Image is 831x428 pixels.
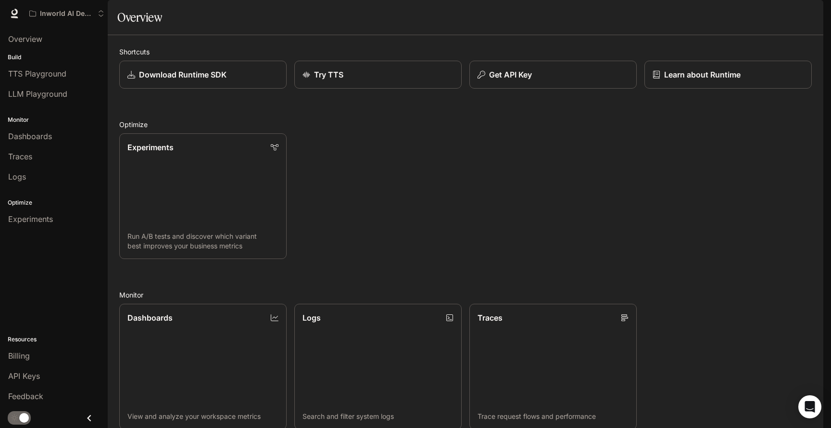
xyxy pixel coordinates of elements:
p: Trace request flows and performance [478,412,629,421]
h2: Shortcuts [119,47,812,57]
a: ExperimentsRun A/B tests and discover which variant best improves your business metrics [119,133,287,259]
button: Open workspace menu [25,4,109,23]
p: Search and filter system logs [302,412,453,421]
button: Get API Key [469,61,637,89]
p: Download Runtime SDK [139,69,227,80]
p: Traces [478,312,503,324]
h2: Optimize [119,119,812,130]
div: Open Intercom Messenger [798,395,821,418]
p: Logs [302,312,321,324]
p: Dashboards [127,312,173,324]
h2: Monitor [119,290,812,300]
a: Download Runtime SDK [119,61,287,89]
p: Experiments [127,142,174,153]
p: Learn about Runtime [664,69,741,80]
p: View and analyze your workspace metrics [127,412,278,421]
a: Try TTS [294,61,462,89]
a: Learn about Runtime [644,61,812,89]
p: Run A/B tests and discover which variant best improves your business metrics [127,232,278,251]
p: Try TTS [314,69,343,80]
p: Get API Key [489,69,532,80]
h1: Overview [117,8,162,27]
p: Inworld AI Demos [40,10,94,18]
